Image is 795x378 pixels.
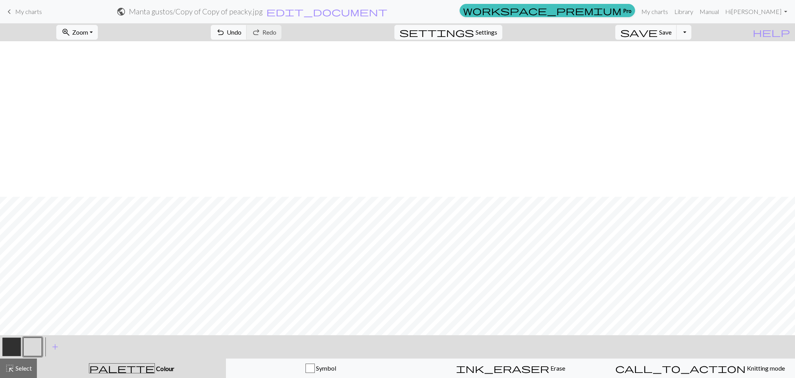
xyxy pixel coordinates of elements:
span: add [50,341,60,352]
a: Hi[PERSON_NAME] [722,4,790,19]
span: ink_eraser [456,363,549,374]
span: Knitting mode [746,364,785,372]
button: Undo [211,25,247,40]
span: zoom_in [61,27,71,38]
span: workspace_premium [463,5,621,16]
span: My charts [15,8,42,15]
a: Pro [460,4,635,17]
span: Colour [155,365,174,372]
span: Save [659,28,672,36]
i: Settings [399,28,474,37]
a: Library [671,4,696,19]
span: call_to_action [615,363,746,374]
a: My charts [5,5,42,18]
span: Erase [549,364,565,372]
button: Colour [37,359,226,378]
a: My charts [638,4,671,19]
span: help [753,27,790,38]
button: SettingsSettings [394,25,502,40]
span: edit_document [266,6,387,17]
span: Undo [227,28,241,36]
span: public [116,6,126,17]
a: Manual [696,4,722,19]
button: Zoom [56,25,98,40]
span: Settings [476,28,497,37]
span: Zoom [72,28,88,36]
span: Select [14,364,32,372]
span: settings [399,27,474,38]
button: Erase [416,359,606,378]
button: Knitting mode [605,359,795,378]
button: Symbol [226,359,416,378]
span: Symbol [315,364,336,372]
span: undo [216,27,225,38]
button: Save [615,25,677,40]
span: highlight_alt [5,363,14,374]
span: keyboard_arrow_left [5,6,14,17]
span: save [620,27,658,38]
h2: Manta gustos / Copy of Copy of peacky.jpg [129,7,263,16]
span: palette [89,363,154,374]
